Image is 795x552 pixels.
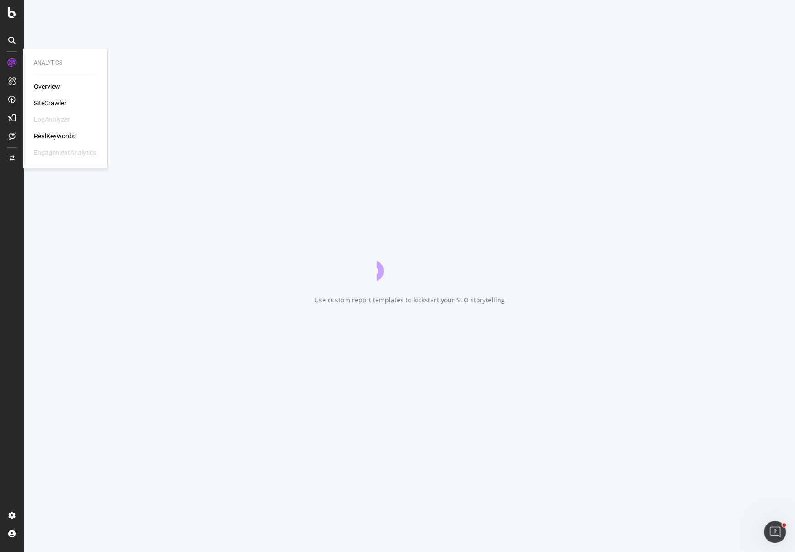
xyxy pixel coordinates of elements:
[314,295,505,305] div: Use custom report templates to kickstart your SEO storytelling
[764,521,786,543] iframe: Intercom live chat
[34,98,66,108] a: SiteCrawler
[34,131,75,141] a: RealKeywords
[34,59,96,67] div: Analytics
[377,248,443,281] div: animation
[34,148,96,157] div: EngagementAnalytics
[34,82,60,91] a: Overview
[34,115,70,124] div: LogAnalyzer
